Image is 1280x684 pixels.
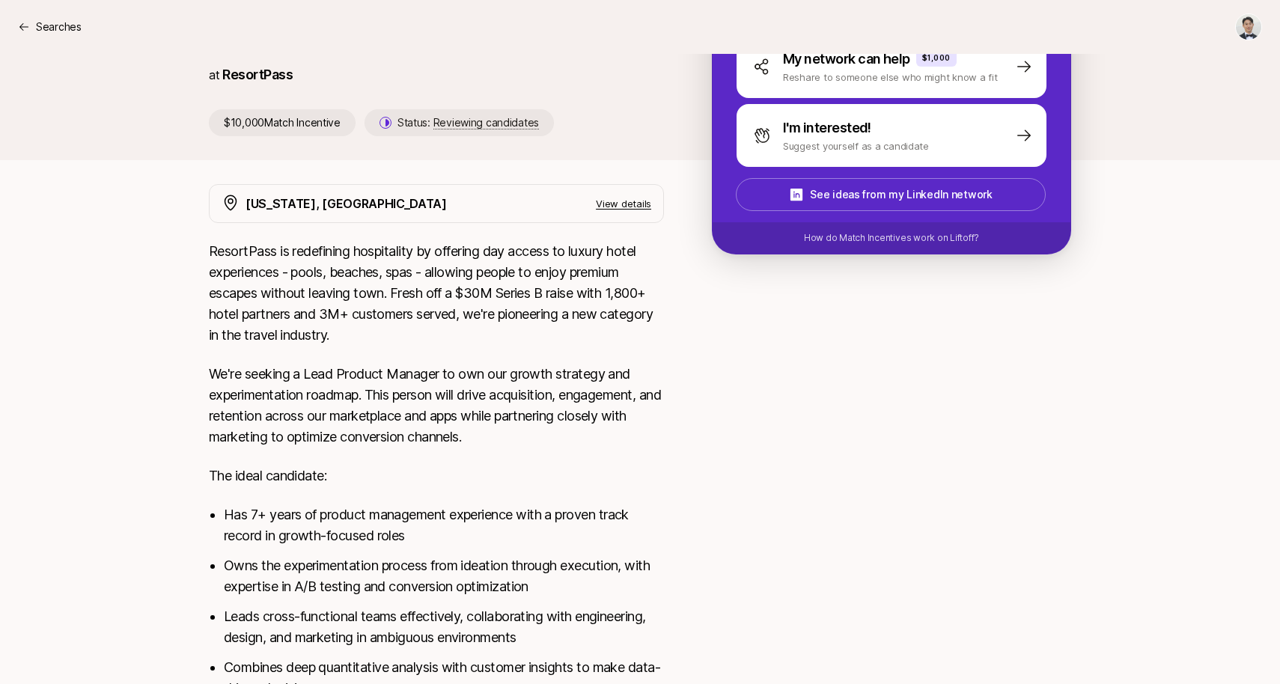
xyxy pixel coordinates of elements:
[433,116,539,129] span: Reviewing candidates
[209,364,664,448] p: We're seeking a Lead Product Manager to own our growth strategy and experimentation roadmap. This...
[224,504,664,546] li: Has 7+ years of product management experience with a proven track record in growth-focused roles
[922,52,951,64] p: $1,000
[36,18,82,36] p: Searches
[783,70,998,85] p: Reshare to someone else who might know a fit
[783,138,929,153] p: Suggest yourself as a candidate
[783,117,871,138] p: I'm interested!
[209,241,664,346] p: ResortPass is redefining hospitality by offering day access to luxury hotel experiences - pools, ...
[222,67,293,82] a: ResortPass
[736,178,1046,211] button: See ideas from my LinkedIn network
[804,231,979,245] p: How do Match Incentives work on Liftoff?
[1235,13,1262,40] button: Alexander Yoon
[224,606,664,648] li: Leads cross-functional teams effectively, collaborating with engineering, design, and marketing i...
[209,109,356,136] p: $10,000 Match Incentive
[810,186,992,204] p: See ideas from my LinkedIn network
[209,65,219,85] p: at
[783,49,910,70] p: My network can help
[209,465,664,486] p: The ideal candidate:
[596,196,651,211] p: View details
[1236,14,1261,40] img: Alexander Yoon
[246,194,447,213] p: [US_STATE], [GEOGRAPHIC_DATA]
[224,555,664,597] li: Owns the experimentation process from ideation through execution, with expertise in A/B testing a...
[397,114,539,132] p: Status:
